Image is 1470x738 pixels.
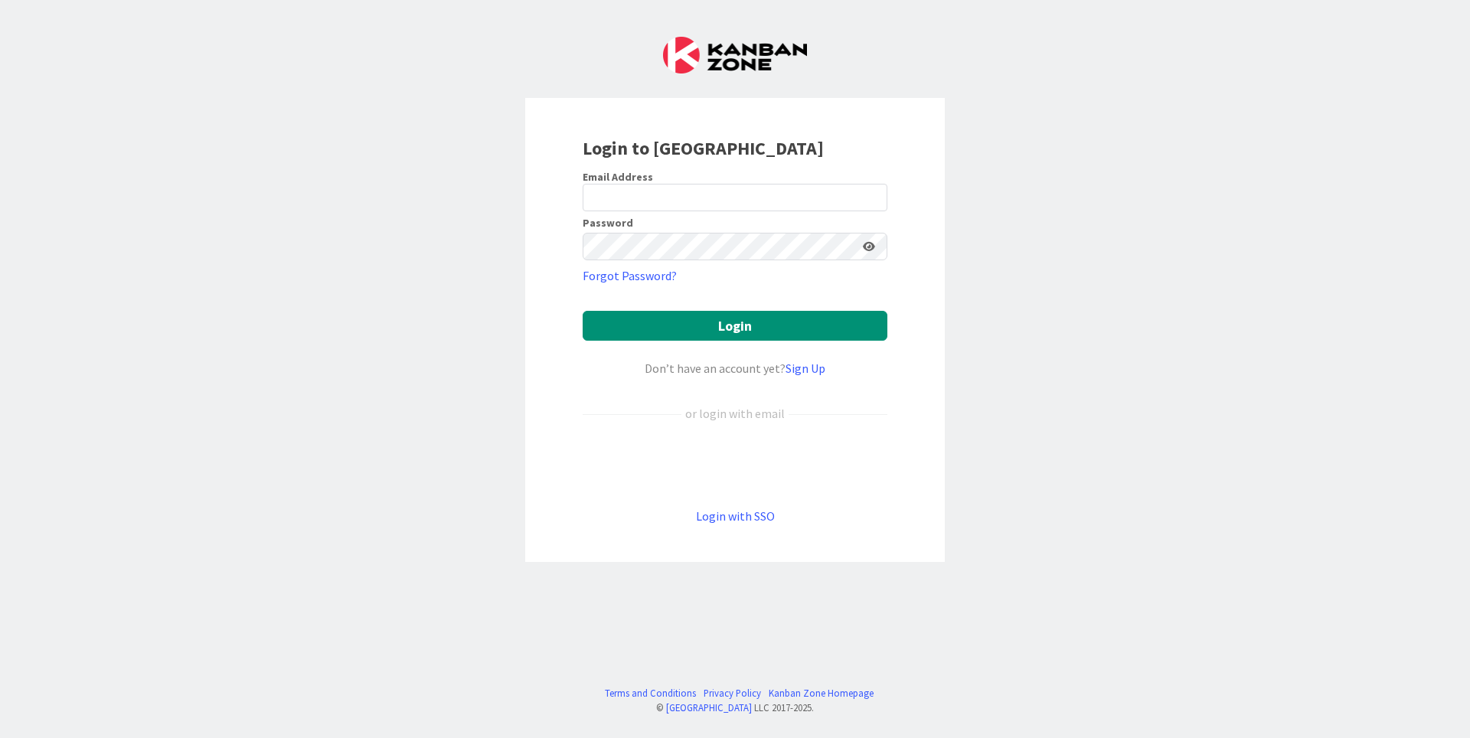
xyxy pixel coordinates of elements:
a: Terms and Conditions [605,686,696,700]
a: [GEOGRAPHIC_DATA] [666,701,752,714]
div: Don’t have an account yet? [583,359,887,377]
div: or login with email [681,404,789,423]
a: Forgot Password? [583,266,677,285]
button: Login [583,311,887,341]
div: Kirjaudu Google-tilillä. Avautuu uudelle välilehdelle [583,448,887,482]
a: Login with SSO [696,508,775,524]
a: Sign Up [786,361,825,376]
a: Kanban Zone Homepage [769,686,874,700]
label: Email Address [583,170,653,184]
label: Password [583,217,633,228]
img: Kanban Zone [663,37,807,73]
iframe: Kirjaudu Google-tilillä -painike [575,448,895,482]
div: © LLC 2017- 2025 . [597,700,874,715]
b: Login to [GEOGRAPHIC_DATA] [583,136,824,160]
a: Privacy Policy [704,686,761,700]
